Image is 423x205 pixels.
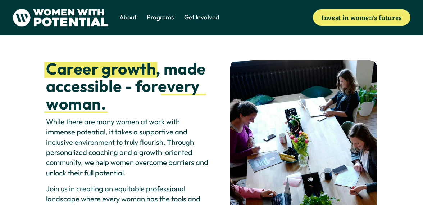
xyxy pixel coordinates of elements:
[184,13,219,22] span: Get Involved
[46,117,209,178] p: While there are many women at work with immense potential, it takes a supportive and inclusive en...
[46,76,203,113] strong: every woman.
[119,13,136,22] span: About
[147,13,174,23] a: folder dropdown
[46,59,156,79] strong: Career growth
[147,13,174,22] span: Programs
[184,13,219,23] a: folder dropdown
[13,9,109,27] img: Women With Potential
[46,59,209,96] strong: , made accessible - for
[119,13,136,23] a: folder dropdown
[313,9,410,25] a: Invest in women's futures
